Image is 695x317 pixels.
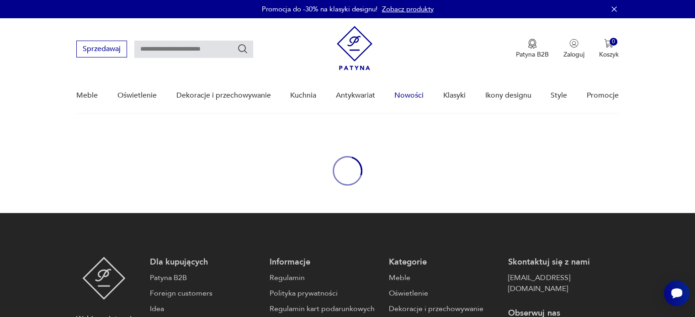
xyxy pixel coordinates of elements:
a: Dekoracje i przechowywanie [389,303,499,314]
button: 0Koszyk [599,39,619,59]
a: Idea [150,303,260,314]
a: Style [551,78,567,113]
a: Sprzedawaj [76,47,127,53]
a: [EMAIL_ADDRESS][DOMAIN_NAME] [508,272,618,294]
button: Zaloguj [563,39,584,59]
p: Promocja do -30% na klasyki designu! [262,5,377,14]
p: Koszyk [599,50,619,59]
img: Ikona koszyka [604,39,613,48]
a: Ikona medaluPatyna B2B [516,39,549,59]
a: Antykwariat [336,78,375,113]
a: Dekoracje i przechowywanie [176,78,271,113]
button: Sprzedawaj [76,41,127,57]
div: 0 [610,38,617,46]
button: Patyna B2B [516,39,549,59]
p: Skontaktuj się z nami [508,257,618,268]
iframe: Smartsupp widget button [664,281,690,306]
p: Zaloguj [563,50,584,59]
a: Foreign customers [150,288,260,299]
a: Meble [389,272,499,283]
a: Regulamin [270,272,380,283]
a: Promocje [587,78,619,113]
a: Ikony designu [485,78,531,113]
a: Patyna B2B [150,272,260,283]
button: Szukaj [237,43,248,54]
a: Zobacz produkty [382,5,434,14]
a: Oświetlenie [389,288,499,299]
a: Polityka prywatności [270,288,380,299]
p: Dla kupujących [150,257,260,268]
a: Klasyki [443,78,466,113]
a: Regulamin kart podarunkowych [270,303,380,314]
p: Kategorie [389,257,499,268]
a: Kuchnia [290,78,316,113]
img: Ikona medalu [528,39,537,49]
img: Ikonka użytkownika [569,39,578,48]
a: Meble [76,78,98,113]
p: Patyna B2B [516,50,549,59]
p: Informacje [270,257,380,268]
img: Patyna - sklep z meblami i dekoracjami vintage [82,257,126,300]
a: Nowości [394,78,424,113]
a: Oświetlenie [117,78,157,113]
img: Patyna - sklep z meblami i dekoracjami vintage [337,26,372,70]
